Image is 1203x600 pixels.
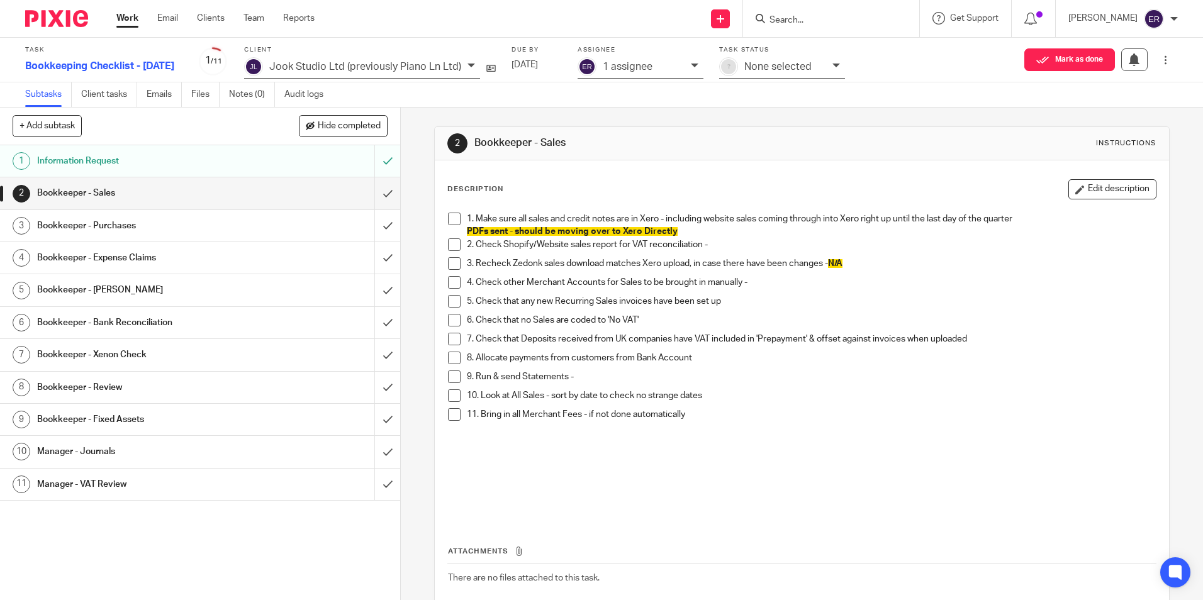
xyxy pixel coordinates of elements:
a: Emails [147,82,182,107]
h1: Bookkeeper - Review [37,378,254,397]
p: 1 assignee [603,61,652,72]
div: 7 [13,346,30,364]
div: 10 [13,443,30,460]
p: 4. Check other Merchant Accounts for Sales to be brought in manually - [467,276,1155,289]
p: Jook Studio Ltd (previously Piano Ln Ltd) [269,61,461,72]
h1: Bookkeeper - Bank Reconciliation [37,313,254,332]
label: Assignee [578,46,703,54]
span: There are no files attached to this task. [448,574,600,582]
a: Audit logs [284,82,333,107]
p: 1. Make sure all sales and credit notes are in Xero - including website sales coming through into... [467,213,1155,225]
p: [PERSON_NAME] [1068,12,1138,25]
h1: Bookkeeper - Fixed Assets [37,410,254,429]
label: Task [25,46,182,54]
div: Instructions [1096,138,1156,148]
h1: Bookkeeper - Purchases [37,216,254,235]
span: Get Support [950,14,999,23]
button: + Add subtask [13,115,82,136]
div: 5 [13,282,30,299]
span: N/A [828,259,842,268]
a: Reports [283,12,315,25]
h1: Manager - Journals [37,442,254,461]
button: Mark as done [1024,48,1115,71]
p: 8. Allocate payments from customers from Bank Account [467,352,1155,364]
span: [DATE] [512,60,538,69]
a: Work [116,12,138,25]
div: ? [721,59,736,74]
a: Notes (0) [229,82,275,107]
div: 2 [447,133,467,153]
p: 5. Check that any new Recurring Sales invoices have been set up [467,295,1155,308]
div: 6 [13,314,30,331]
h1: Bookkeeper - [PERSON_NAME] [37,281,254,299]
div: 2 [13,185,30,203]
span: Attachments [448,548,508,555]
img: Pixie [25,10,88,27]
label: Task status [719,46,845,54]
button: Hide completed [299,115,388,136]
div: 9 [13,411,30,428]
h1: Information Request [37,152,254,170]
span: PDFs sent - should be moving over to Xero Directly [467,227,678,236]
a: Files [191,82,220,107]
div: 1 [198,53,228,68]
h1: Bookkeeper - Expense Claims [37,248,254,267]
span: Hide completed [318,121,381,131]
h1: Manager - VAT Review [37,475,254,494]
img: svg%3E [1144,9,1164,29]
p: None selected [744,61,812,72]
a: Subtasks [25,82,72,107]
p: 7. Check that Deposits received from UK companies have VAT included in 'Prepayment' & offset agai... [467,333,1155,345]
h1: Bookkeeper - Xenon Check [37,345,254,364]
h1: Bookkeeper - Sales [474,136,829,150]
h1: Bookkeeper - Sales [37,184,254,203]
p: 10. Look at All Sales - sort by date to check no strange dates [467,389,1155,402]
a: Client tasks [81,82,137,107]
a: Clients [197,12,225,25]
img: svg%3E [578,57,596,76]
p: 6. Check that no Sales are coded to 'No VAT' [467,314,1155,326]
img: svg%3E [244,57,263,76]
small: /11 [211,58,222,65]
p: Description [447,184,503,194]
div: 1 [13,152,30,170]
div: 4 [13,249,30,267]
div: 8 [13,379,30,396]
a: Email [157,12,178,25]
div: 3 [13,217,30,235]
p: 9. Run & send Statements - [467,370,1155,383]
span: Mark as done [1055,55,1103,64]
p: 11. Bring in all Merchant Fees - if not done automatically [467,408,1155,421]
p: 3. Recheck Zedonk sales download matches Xero upload, in case there have been changes - [467,257,1155,270]
button: Edit description [1068,179,1156,199]
input: Search [768,15,881,26]
label: Due by [512,46,562,54]
p: 2. Check Shopify/Website sales report for VAT reconciliation - [467,238,1155,251]
div: 11 [13,475,30,493]
a: Team [243,12,264,25]
label: Client [244,46,496,54]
